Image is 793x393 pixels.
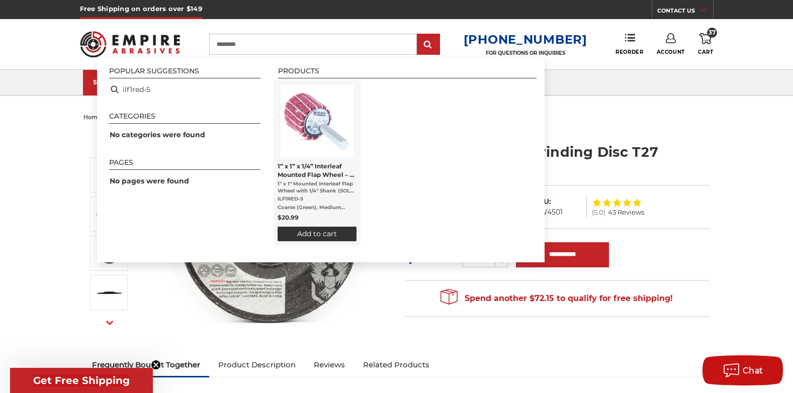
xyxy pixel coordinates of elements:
a: Related Products [354,354,438,376]
img: 4-1/2" x 1/4" grinding discs [97,202,122,227]
span: 37 [707,28,717,38]
a: Product Description [209,354,305,376]
span: Get Free Shipping [33,374,130,386]
a: 1” x 1” x 1/4” Interleaf Mounted Flap Wheel – 5 Pack [278,84,357,241]
img: 1/4" thickness of BHA grinding wheels [97,285,122,301]
a: CONTACT US [657,5,713,19]
a: [PHONE_NUMBER] [464,32,587,47]
span: $20.99 [278,214,299,221]
p: FOR QUESTIONS OR INQUIRIES [464,50,587,56]
button: Close teaser [151,360,161,370]
span: Cart [698,49,713,55]
h1: 4-1/2" x 1/4 x 7/8" Grinding Disc T27 [404,142,710,162]
img: Empire Abrasives [80,25,181,64]
div: Get Free ShippingClose teaser [10,368,153,393]
span: Coarse (Green), Medium (Red), Fine (Grey) [278,204,357,211]
button: Chat [702,355,783,385]
span: Account [657,49,685,55]
div: Instant Search Results [97,58,545,262]
span: No pages were found [110,176,189,185]
button: Next [98,312,122,334]
span: Chat [743,366,763,375]
a: home [83,114,101,121]
span: 1" x 1" Mounted Interleaf Flap Wheel with 1/4" Shank (SOLD IN PACKS OF 5) The 1” x 1” x ¼” Interl... [278,180,357,194]
a: Reviews [305,354,354,376]
a: 37 Cart [698,33,713,55]
li: Pages [109,159,260,170]
div: SHOP CATEGORIES [93,78,173,86]
img: back of grinding disk [97,241,122,266]
span: 43 Reviews [608,209,644,216]
li: Products [278,67,537,78]
li: ilf1red-5 [105,80,265,99]
input: Submit [418,35,438,55]
a: Reorder [615,33,643,55]
span: ILF1RED-5 [278,195,357,203]
span: Spend another $72.15 to qualify for free shipping! [440,293,673,303]
span: (5.0) [592,209,605,216]
span: 1” x 1” x 1/4” Interleaf Mounted Flap Wheel – 5 Pack [278,162,357,179]
li: 1” x 1” x 1/4” Interleaf Mounted Flap Wheel – 5 Pack [274,80,361,245]
dd: GW4501 [534,207,563,218]
span: Reorder [615,49,643,55]
a: Frequently Bought Together [83,354,210,376]
img: BHA grinding wheels for 4.5 inch angle grinder [97,162,122,187]
li: Categories [109,113,260,124]
button: Add to cart [278,227,357,241]
li: Popular suggestions [109,67,260,78]
span: No categories were found [110,130,205,139]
